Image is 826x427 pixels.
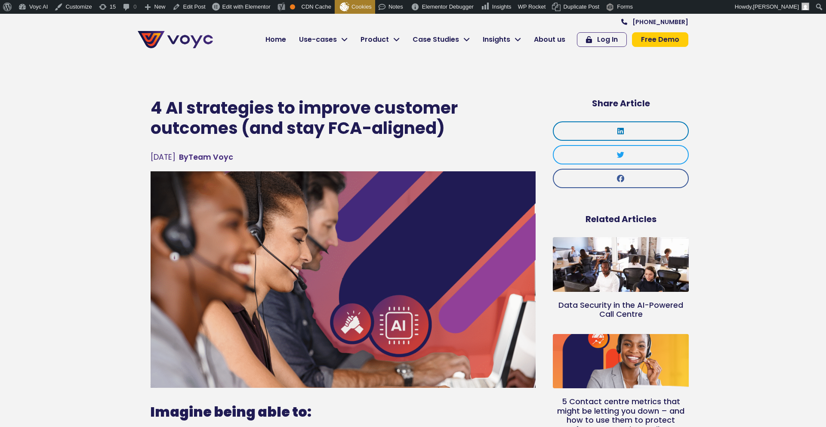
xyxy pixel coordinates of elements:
span: Product [361,34,389,45]
a: AI-powered call centre [553,237,689,292]
b: Imagine being able to: [150,402,311,421]
span: By [179,152,188,162]
a: About us [527,31,572,48]
div: Share on facebook [553,169,689,188]
span: Team Voyc [179,152,233,163]
time: [DATE] [151,152,176,162]
span: Insights [483,34,510,45]
span: Home [265,34,286,45]
h5: Related Articles [553,214,689,224]
img: AI-powered call centre [552,219,689,310]
h1: 4 AI strategies to improve customer outcomes (and stay FCA-aligned) [151,98,536,139]
a: Insights [476,31,527,48]
img: three people working in a call center [151,171,536,388]
div: Share on linkedin [553,121,689,141]
a: Free Demo [632,32,688,47]
img: voyc-full-logo [138,31,213,48]
span: Use-cases [299,34,337,45]
a: Log In [577,32,627,47]
a: Product [354,31,406,48]
a: Data Security in the AI-Powered Call Centre [558,300,683,320]
span: Log In [597,36,618,43]
a: ByTeam Voyc [179,152,233,163]
a: happy woman working in a call center [553,334,689,389]
span: Free Demo [641,36,679,43]
img: happy woman working in a call center [552,322,689,400]
span: Edit with Elementor [222,3,271,10]
span: [PERSON_NAME] [753,3,799,10]
h5: Share Article [553,98,689,108]
a: [PHONE_NUMBER] [621,19,688,25]
span: Case Studies [413,34,459,45]
a: Home [259,31,293,48]
div: Share on twitter [553,145,689,164]
a: Case Studies [406,31,476,48]
span: [PHONE_NUMBER] [632,19,688,25]
span: About us [534,34,565,45]
a: Use-cases [293,31,354,48]
div: OK [290,4,295,9]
